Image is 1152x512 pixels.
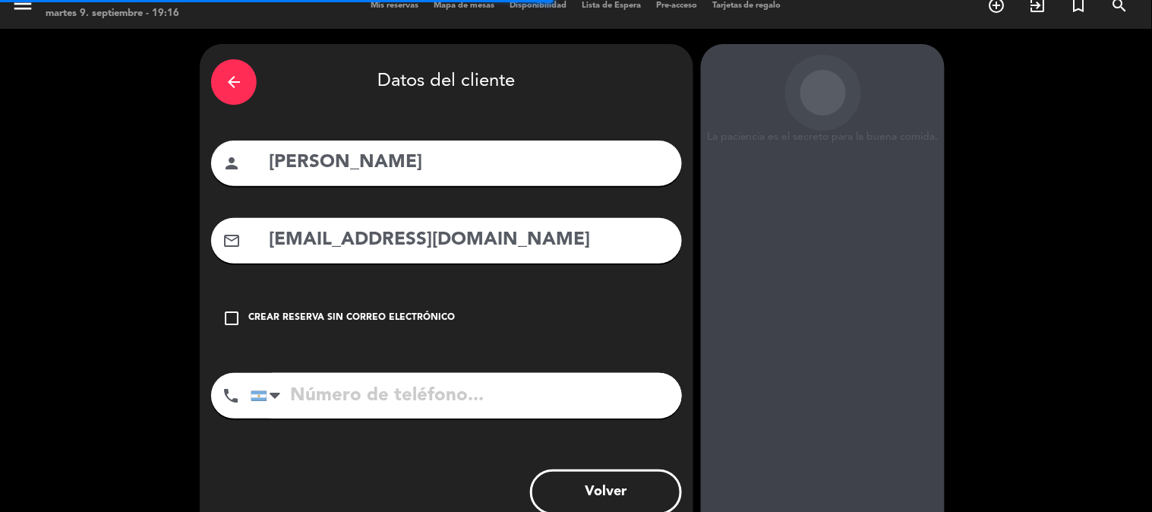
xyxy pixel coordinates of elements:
div: La paciencia es el secreto para la buena comida. [701,131,945,144]
i: person [223,154,241,172]
input: Nombre del cliente [267,147,671,179]
div: Argentina: +54 [251,374,286,418]
input: Número de teléfono... [251,373,682,419]
i: mail_outline [223,232,241,250]
div: Crear reserva sin correo electrónico [248,311,455,326]
div: Datos del cliente [211,55,682,109]
i: arrow_back [225,73,243,91]
span: Lista de Espera [574,2,649,10]
span: Pre-acceso [649,2,705,10]
i: phone [222,387,240,405]
span: Mis reservas [363,2,426,10]
span: Mapa de mesas [426,2,502,10]
input: Email del cliente [267,225,671,256]
span: Tarjetas de regalo [705,2,789,10]
i: check_box_outline_blank [223,309,241,327]
div: martes 9. septiembre - 19:16 [46,6,179,21]
span: Disponibilidad [502,2,574,10]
